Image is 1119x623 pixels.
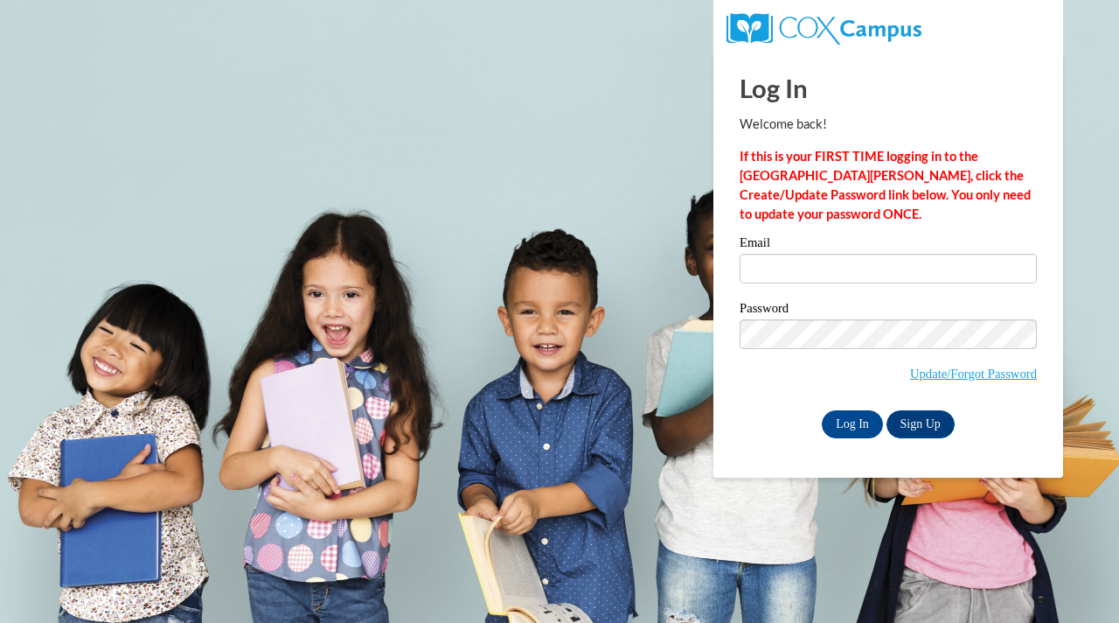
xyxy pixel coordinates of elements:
[740,302,1037,319] label: Password
[740,115,1037,134] p: Welcome back!
[822,410,883,438] input: Log In
[910,367,1037,381] a: Update/Forgot Password
[726,20,921,35] a: COX Campus
[726,13,921,45] img: COX Campus
[740,70,1037,106] h1: Log In
[740,236,1037,254] label: Email
[740,149,1031,221] strong: If this is your FIRST TIME logging in to the [GEOGRAPHIC_DATA][PERSON_NAME], click the Create/Upd...
[886,410,955,438] a: Sign Up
